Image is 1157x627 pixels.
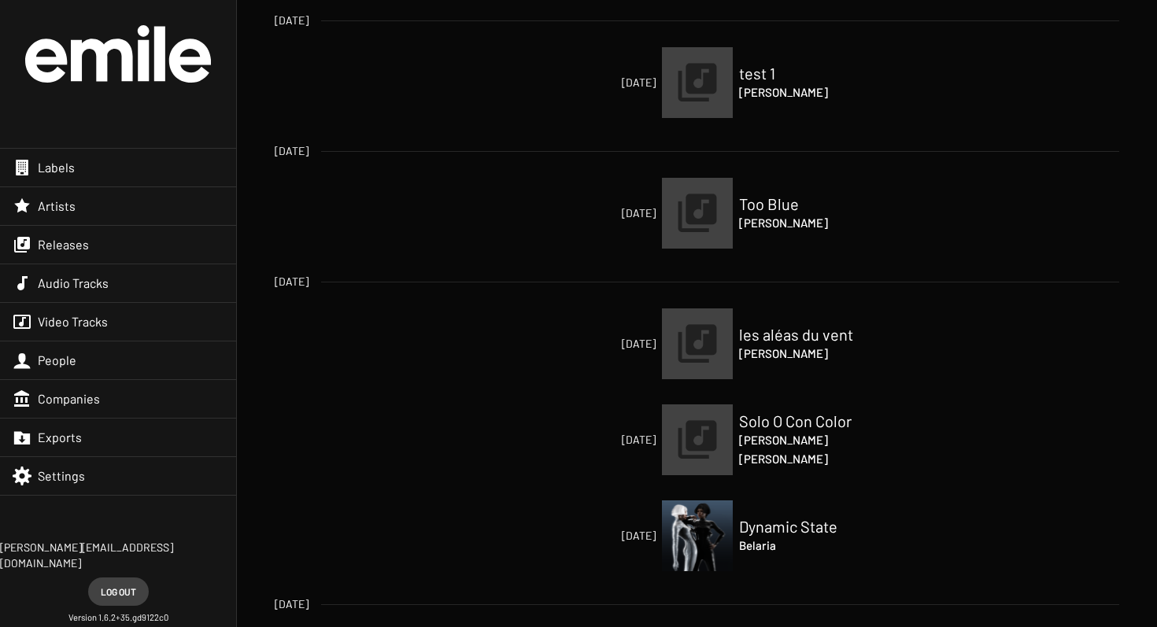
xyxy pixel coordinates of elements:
[662,404,733,475] img: release.png
[739,411,896,430] h2: Solo O Con Color
[505,205,656,221] span: [DATE]
[739,344,896,363] h4: [PERSON_NAME]
[38,275,109,291] span: Audio Tracks
[739,64,896,83] h2: test 1
[505,432,656,448] span: [DATE]
[38,352,76,368] span: People
[739,194,896,213] h2: Too Blue
[739,449,896,468] h4: [PERSON_NAME]
[662,308,733,379] img: release.png
[68,612,168,624] small: Version 1.6.2+35.gd9122c0
[38,198,76,214] span: Artists
[662,178,733,249] img: release.png
[275,143,309,159] span: [DATE]
[275,274,309,290] span: [DATE]
[662,500,733,571] img: dynamic-state_artwork.png
[38,237,89,253] span: Releases
[88,577,149,606] button: Log out
[38,314,108,330] span: Video Tracks
[38,468,85,484] span: Settings
[662,47,733,118] img: release.png
[25,25,211,83] img: grand-official-logo.svg
[662,308,733,379] a: [DATE]les aléas du vent[PERSON_NAME]
[38,430,82,445] span: Exports
[739,325,896,344] h2: les aléas du vent
[662,178,733,249] a: [DATE]Too Blue[PERSON_NAME]
[505,75,656,90] span: [DATE]
[275,596,309,612] span: [DATE]
[662,500,733,571] a: [DATE]Dynamic StateBelaria
[739,213,896,232] h4: [PERSON_NAME]
[662,47,733,118] a: [DATE]test 1[PERSON_NAME]
[739,536,896,555] h4: Belaria
[275,13,309,28] span: [DATE]
[38,160,75,175] span: Labels
[38,391,100,407] span: Companies
[739,430,896,449] h4: [PERSON_NAME]
[739,517,896,536] h2: Dynamic State
[662,404,733,475] a: [DATE]Solo O Con Color[PERSON_NAME][PERSON_NAME]
[739,83,896,101] h4: [PERSON_NAME]
[505,528,656,544] span: [DATE]
[101,577,136,606] span: Log out
[505,336,656,352] span: [DATE]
